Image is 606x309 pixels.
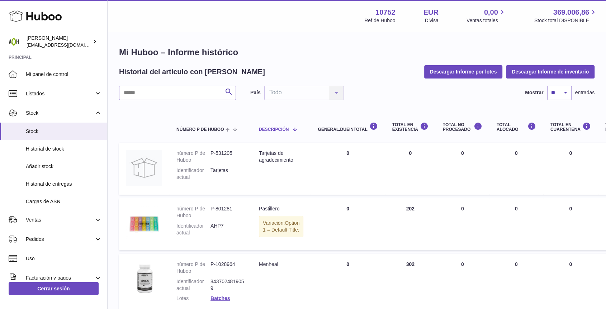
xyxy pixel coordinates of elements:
dt: Identificador actual [176,278,210,292]
div: Pastillero [259,205,303,212]
span: Historial de stock [26,146,102,152]
td: 0 [436,198,489,250]
div: Variación: [259,216,303,237]
dt: Identificador actual [176,223,210,236]
span: 0 [569,150,572,156]
div: general.dueInTotal [318,122,378,132]
span: Listados [26,90,94,97]
span: 0 [569,206,572,211]
span: 0,00 [484,8,498,17]
span: Facturación y pagos [26,275,94,281]
dd: P-531205 [210,150,245,163]
dd: P-1028964 [210,261,245,275]
td: 0 [311,143,385,195]
span: Uso [26,255,102,262]
span: Option 1 = Default Title; [263,220,299,233]
img: info@adaptohealue.com [9,36,19,47]
div: Total en CUARENTENA [550,122,591,132]
img: product image [126,205,162,241]
img: product image [126,261,162,297]
span: Historial de entregas [26,181,102,187]
span: 0 [569,261,572,267]
label: País [250,89,261,96]
h1: Mi Huboo – Informe histórico [119,47,595,58]
a: Cerrar sesión [9,282,99,295]
span: número P de Huboo [176,127,224,132]
a: 369.006,86 Stock total DISPONIBLE [534,8,597,24]
span: entradas [575,89,595,96]
dt: número P de Huboo [176,261,210,275]
a: 0,00 Ventas totales [467,8,506,24]
dd: 8437024819059 [210,278,245,292]
div: [PERSON_NAME] [27,35,91,48]
label: Mostrar [525,89,543,96]
td: 0 [489,198,543,250]
span: Pedidos [26,236,94,243]
span: Ventas totales [467,17,506,24]
span: Stock [26,128,102,135]
div: Total en EXISTENCIA [392,122,429,132]
span: Mi panel de control [26,71,102,78]
div: Total NO PROCESADO [443,122,482,132]
td: 0 [311,198,385,250]
span: [EMAIL_ADDRESS][DOMAIN_NAME] [27,42,105,48]
dd: P-801281 [210,205,245,219]
img: product image [126,150,162,186]
dd: Tarjetas [210,167,245,181]
span: Cargas de ASN [26,198,102,205]
dd: AHP7 [210,223,245,236]
dt: Identificador actual [176,167,210,181]
div: Divisa [425,17,439,24]
div: Total ALOCADO [497,122,536,132]
span: Stock [26,110,94,117]
span: Stock total DISPONIBLE [534,17,597,24]
div: Ref de Huboo [364,17,395,24]
dt: número P de Huboo [176,150,210,163]
div: Menheal [259,261,303,268]
strong: EUR [423,8,439,17]
a: Batches [210,295,230,301]
strong: 10752 [375,8,396,17]
span: Descripción [259,127,289,132]
span: Añadir stock [26,163,102,170]
td: 0 [385,143,436,195]
span: Ventas [26,217,94,223]
td: 0 [436,143,489,195]
dt: Lotes [176,295,210,302]
div: Tarjetas de agradecimiento [259,150,303,163]
dt: número P de Huboo [176,205,210,219]
h2: Historial del artículo con [PERSON_NAME] [119,67,265,77]
span: 369.006,86 [553,8,589,17]
td: 202 [385,198,436,250]
button: Descargar Informe de inventario [506,65,595,78]
td: 0 [489,143,543,195]
button: Descargar Informe por lotes [424,65,503,78]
